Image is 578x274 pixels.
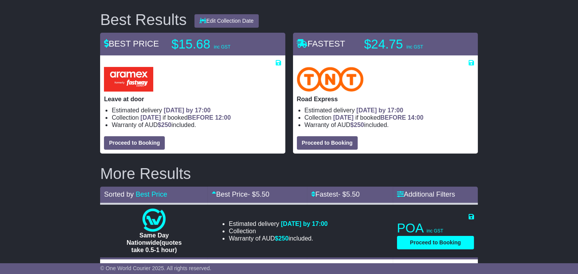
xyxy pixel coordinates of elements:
[136,190,167,198] a: Best Price
[112,114,281,121] li: Collection
[278,235,289,242] span: 250
[104,95,281,103] p: Leave at door
[397,221,474,236] p: POA
[171,37,268,52] p: $15.68
[275,235,289,242] span: $
[397,236,474,249] button: Proceed to Booking
[354,122,364,128] span: 250
[194,14,259,28] button: Edit Collection Date
[305,114,474,121] li: Collection
[214,44,230,50] span: inc GST
[248,190,269,198] span: - $
[333,114,354,121] span: [DATE]
[141,114,161,121] span: [DATE]
[333,114,423,121] span: if booked
[407,44,423,50] span: inc GST
[297,39,345,48] span: FASTEST
[215,114,231,121] span: 12:00
[297,67,364,92] img: TNT Domestic: Road Express
[158,122,172,128] span: $
[350,122,364,128] span: $
[127,232,182,253] span: Same Day Nationwide(quotes take 0.5-1 hour)
[311,190,360,198] a: Fastest- $5.50
[338,190,360,198] span: - $
[346,190,360,198] span: 5.50
[357,107,404,114] span: [DATE] by 17:00
[100,265,211,271] span: © One World Courier 2025. All rights reserved.
[427,228,443,234] span: inc GST
[256,190,269,198] span: 5.50
[164,107,211,114] span: [DATE] by 17:00
[397,190,455,198] a: Additional Filters
[229,227,328,235] li: Collection
[305,121,474,129] li: Warranty of AUD included.
[104,190,134,198] span: Sorted by
[141,114,231,121] span: if booked
[408,114,424,121] span: 14:00
[305,107,474,114] li: Estimated delivery
[104,39,159,48] span: BEST PRICE
[112,121,281,129] li: Warranty of AUD included.
[161,122,172,128] span: 250
[96,11,191,28] div: Best Results
[188,114,213,121] span: BEFORE
[229,220,328,227] li: Estimated delivery
[212,190,269,198] a: Best Price- $5.50
[364,37,461,52] p: $24.75
[380,114,406,121] span: BEFORE
[104,67,153,92] img: Aramex: Leave at door
[281,221,328,227] span: [DATE] by 17:00
[142,209,166,232] img: One World Courier: Same Day Nationwide(quotes take 0.5-1 hour)
[297,95,474,103] p: Road Express
[112,107,281,114] li: Estimated delivery
[229,235,328,242] li: Warranty of AUD included.
[297,136,358,150] button: Proceed to Booking
[104,136,165,150] button: Proceed to Booking
[100,165,478,182] h2: More Results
